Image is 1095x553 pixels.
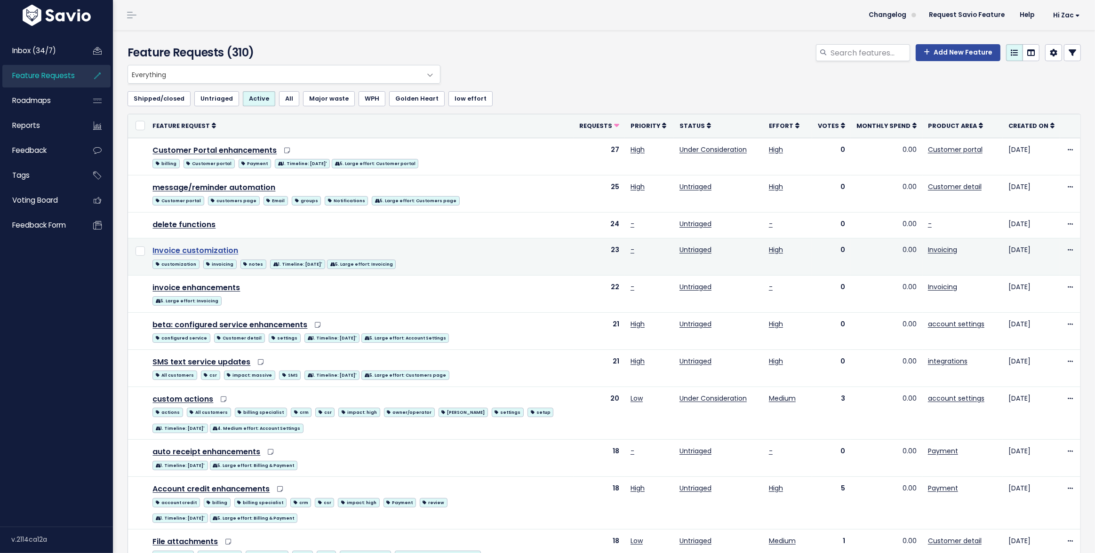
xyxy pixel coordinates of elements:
span: csr [315,498,334,507]
span: Hi Zac [1053,12,1080,19]
a: Untriaged [679,483,711,493]
span: Everything [128,65,421,83]
a: Customer detail [928,536,982,545]
a: High [769,483,783,493]
a: low effort [448,91,493,106]
a: Account credit enhancements [152,483,270,494]
span: Feedback [12,145,47,155]
span: 5. Large effort: Invoicing [152,296,221,306]
td: 0.00 [851,138,922,175]
a: Request Savio Feature [921,8,1012,22]
td: 25 [574,175,625,212]
td: 0 [812,175,851,212]
a: 1. Timeline: [DATE]' [152,459,208,471]
h4: Feature Requests (310) [128,44,436,61]
a: - [631,446,634,456]
a: High [631,356,645,366]
span: 1. Timeline: [DATE]' [275,159,330,168]
td: 0.00 [851,312,922,349]
td: 0.00 [851,349,922,387]
span: settings [269,333,301,343]
ul: Filter feature requests [128,91,1081,106]
a: 1. Timeline: [DATE]' [270,258,325,269]
td: 0.00 [851,476,922,529]
a: Untriaged [679,446,711,456]
span: 1. Timeline: [DATE]' [270,260,325,269]
a: All [279,91,299,106]
a: - [769,282,773,292]
a: owner/operator [384,406,435,418]
a: review [420,496,448,508]
td: 0.00 [851,387,922,439]
a: billing [204,496,231,508]
a: Customer portal [928,145,983,154]
a: 1. Timeline: [DATE]' [304,369,360,380]
a: Help [1012,8,1042,22]
a: csr [201,369,220,380]
a: account credit [152,496,200,508]
span: Roadmaps [12,95,51,105]
span: Created On [1008,122,1048,130]
td: 21 [574,312,625,349]
a: All customers [187,406,231,418]
a: High [769,145,783,154]
td: [DATE] [1003,238,1060,275]
span: crm [290,498,311,507]
span: 5. Large effort: Customer portal [332,159,418,168]
span: Feature Requests [12,71,75,80]
a: impact: high [338,496,379,508]
a: WPH [359,91,385,106]
span: csr [315,408,335,417]
a: settings [269,332,301,343]
a: High [631,319,645,329]
span: customers page [208,196,260,205]
a: Email [264,194,288,206]
span: 1. Timeline: [DATE]' [304,371,360,380]
a: Untriaged [679,536,711,545]
a: Payment [239,157,271,169]
a: Inbox (34/7) [2,40,78,62]
a: impact: massive [224,369,275,380]
a: csr [315,496,334,508]
a: customization [152,258,199,269]
a: Customer detail [928,182,982,191]
a: account settings [928,394,984,403]
a: High [769,182,783,191]
span: Customer portal [152,196,204,205]
td: 18 [574,439,625,476]
span: customization [152,260,199,269]
a: groups [292,194,321,206]
a: 5. Large effort: Customers page [361,369,449,380]
a: 5. Large effort: Invoicing [152,294,221,306]
a: Untriaged [679,282,711,292]
span: Payment [384,498,416,507]
span: impact: high [338,408,380,417]
a: Untriaged [679,356,711,366]
span: Tags [12,170,30,180]
a: Untriaged [679,319,711,329]
a: Under Consideration [679,145,747,154]
a: 1. Timeline: [DATE]' [304,332,360,343]
span: Inbox (34/7) [12,46,56,55]
a: Invoicing [928,245,957,254]
a: High [769,356,783,366]
span: csr [201,371,220,380]
td: 0 [812,312,851,349]
span: Feedback form [12,220,66,230]
td: 18 [574,476,625,529]
a: account settings [928,319,984,329]
a: Created On [1008,121,1055,130]
td: 0.00 [851,275,922,312]
span: Payment [239,159,271,168]
a: message/reminder automation [152,182,275,193]
a: High [769,319,783,329]
a: Feature Requests [2,65,78,87]
a: Feature Request [152,121,216,130]
a: Customer detail [214,332,265,343]
a: 5. Large effort: Billing & Payment [210,459,297,471]
span: impact: massive [224,371,275,380]
input: Search features... [830,44,910,61]
span: SMS [279,371,301,380]
td: 0.00 [851,175,922,212]
span: 5. Large effort: Customers page [361,371,449,380]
